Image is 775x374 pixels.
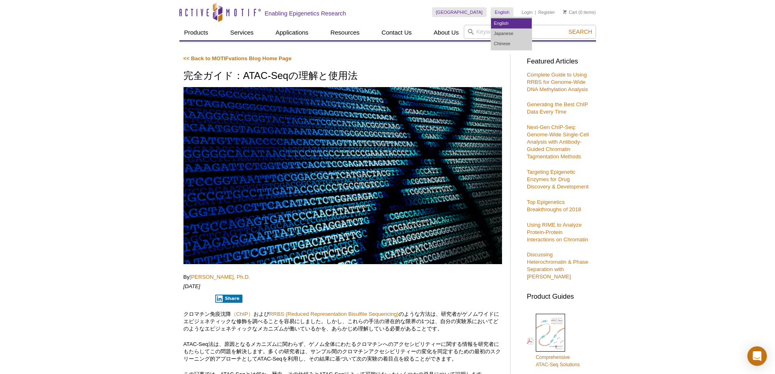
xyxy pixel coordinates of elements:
[536,314,565,352] img: Comprehensive ATAC-Seq Solutions
[535,7,536,17] li: |
[491,28,532,39] a: Japanese
[522,9,533,15] a: Login
[183,311,502,332] p: クロマチン免疫沈降 および のような方法は、研究者がゲノムワイドにエピジェネティックな修飾を調べることを容易にしました。しかし、これらの手法の潜在的な限界の1つは、自分の実験系においてどのような...
[568,28,592,35] span: Search
[527,252,588,280] a: Discussing Heterochromatin & Phase Separation with [PERSON_NAME]
[179,25,213,40] a: Products
[527,101,588,115] a: Generating the Best ChIP Data Every Time
[183,87,502,264] img: ATAC-Seq
[563,7,596,17] li: (0 items)
[183,55,292,61] a: << Back to MOTIFvations Blog Home Page
[225,25,259,40] a: Services
[527,289,592,300] h3: Product Guides
[325,25,365,40] a: Resources
[377,25,417,40] a: Contact Us
[566,28,594,35] button: Search
[536,354,580,367] span: Comprehensive ATAC-Seq Solutions
[527,169,589,190] a: Targeting Epigenetic Enzymes for Drug Discovery & Development
[269,311,399,317] a: RRBS (Reduced Representation Bisulfite Sequencing)
[432,7,487,17] a: [GEOGRAPHIC_DATA]
[464,25,596,39] input: Keyword, Cat. No.
[527,313,580,369] a: ComprehensiveATAC-Seq Solutions
[183,283,201,289] em: [DATE]
[563,10,567,14] img: Your Cart
[231,311,253,317] a: （ChIP）
[538,9,555,15] a: Register
[563,9,577,15] a: Cart
[183,294,210,302] iframe: X Post Button
[190,274,250,280] a: [PERSON_NAME], Ph.D.
[747,346,767,366] div: Open Intercom Messenger
[527,72,588,92] a: Complete Guide to Using RRBS for Genome-Wide DNA Methylation Analysis
[527,199,581,212] a: Top Epigenetics Breakthroughs of 2018
[429,25,464,40] a: About Us
[491,39,532,49] a: Chinese
[183,273,502,281] p: By
[491,7,513,17] a: English
[183,70,502,82] h1: 完全ガイド：ATAC-Seqの理解と使用法
[527,58,592,65] h3: Featured Articles
[491,18,532,28] a: English
[183,341,502,363] p: ATAC-Seq法は、原因となるメカニズムに関わらず、ゲノム全体にわたるクロマチンへのアクセシビリティーに関する情報を研究者にもたらしてこの問題を解決します。多くの研究者は、サンプル間のクロマチ...
[527,124,589,160] a: Next-Gen ChIP-Seq: Genome-Wide Single-Cell Analysis with Antibody-Guided Chromatin Tagmentation M...
[527,222,588,243] a: Using RIME to Analyze Protein-Protein Interactions on Chromatin
[265,10,346,17] h2: Enabling Epigenetics Research
[271,25,313,40] a: Applications
[215,295,242,303] button: Share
